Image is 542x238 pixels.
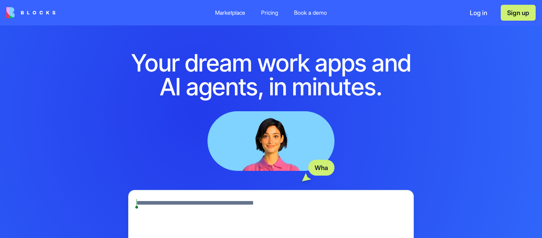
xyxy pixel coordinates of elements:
a: Book a demo [288,6,333,20]
button: Log in [463,5,494,21]
a: Pricing [255,6,284,20]
div: Book a demo [294,9,327,17]
h1: Your dream work apps and AI agents, in minutes. [119,51,423,99]
a: Marketplace [209,6,252,20]
div: Wha [308,160,334,176]
button: Sign up [501,5,536,21]
div: Marketplace [215,9,245,17]
img: logo [6,7,56,18]
div: Pricing [261,9,278,17]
